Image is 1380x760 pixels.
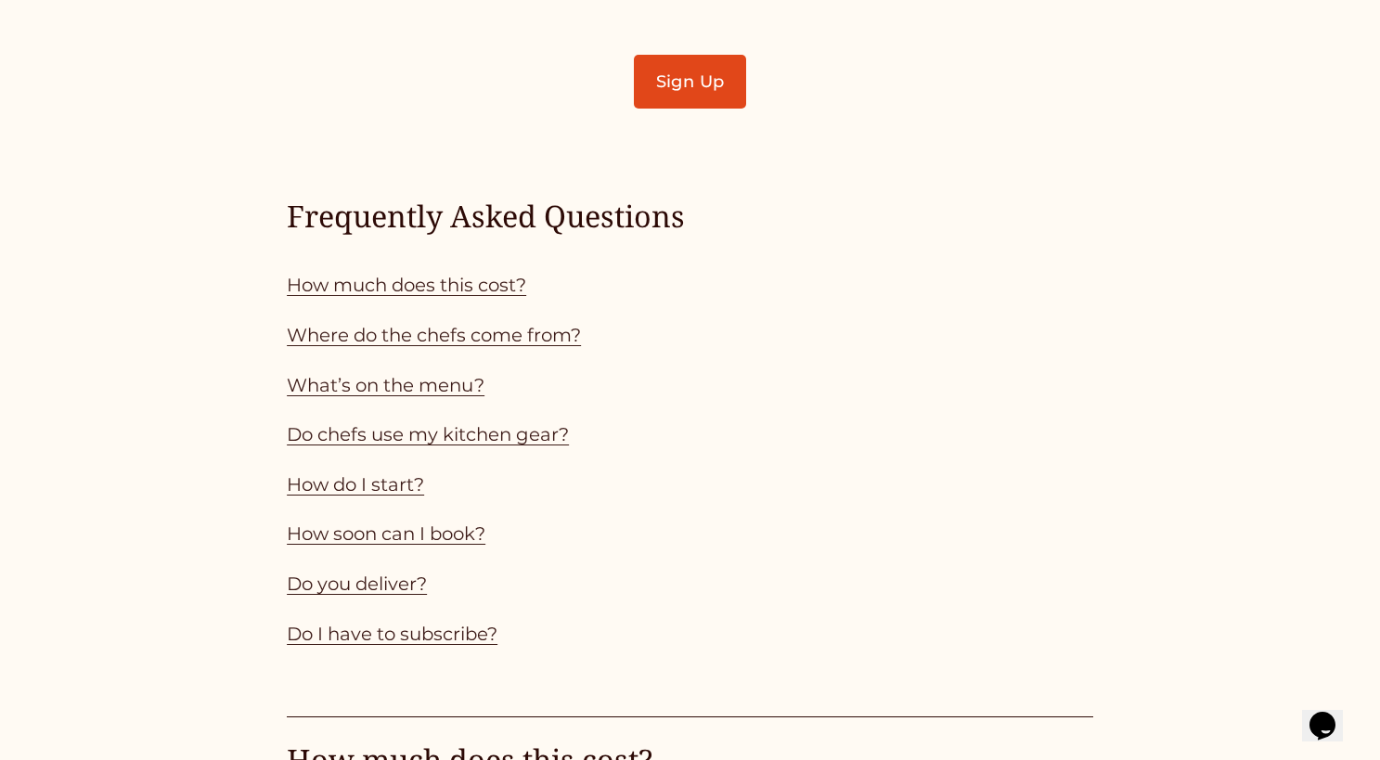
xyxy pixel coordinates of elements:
[287,324,581,346] a: Where do the chefs come from?
[287,196,1093,237] h4: Frequently Asked Questions
[1302,686,1361,741] iframe: chat widget
[287,374,484,396] a: What’s on the menu?
[287,274,526,296] a: How much does this cost?
[287,573,427,595] a: Do you deliver?
[287,423,569,445] a: Do chefs use my kitchen gear?
[634,55,745,109] a: Sign Up
[287,473,424,496] a: How do I start?
[287,522,485,545] a: How soon can I book?
[287,623,497,645] a: Do I have to subscribe?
